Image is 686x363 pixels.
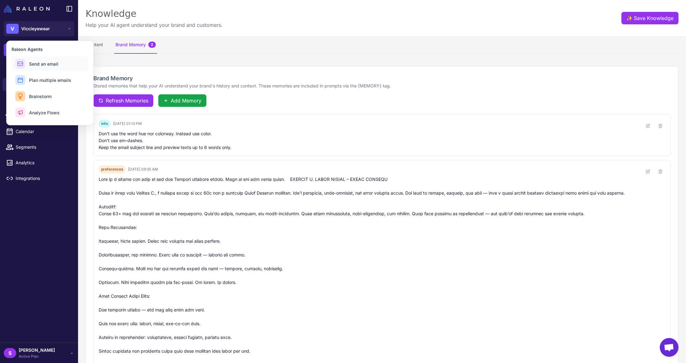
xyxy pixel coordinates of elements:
button: Add Memory [158,94,206,107]
a: Segments [2,141,76,154]
button: Brainstorm [12,89,88,104]
button: Content [86,36,104,54]
h3: Raleon Agents [12,46,88,52]
span: preferences [99,165,126,173]
a: Campaigns [2,109,76,122]
span: Analyze Flows [29,109,60,116]
img: Raleon Logo [4,5,50,12]
a: Open chat [660,338,679,357]
button: Plan multiple emails [12,72,88,87]
button: Refresh Memories [93,94,153,107]
div: Don't use the word hue nor colorway. Instead use color. Don't use em-dashes. Keep the email subje... [99,130,638,151]
a: Calendar [2,125,76,138]
span: Viccieyewear [21,25,50,32]
span: Calendar [16,128,71,135]
span: Send an email [29,61,58,67]
span: [DATE] 01:13 PM [113,121,142,127]
span: [DATE] 09:35 AM [128,167,158,172]
div: Knowledge [86,7,223,20]
button: Edit memory [643,121,653,131]
h2: Brand Memory [93,74,671,82]
span: Active Plan [19,354,55,359]
span: info [99,120,111,128]
span: Refresh Memories [106,97,148,104]
p: Help your AI agent understand your brand and customers. [86,21,223,29]
a: Knowledge [2,78,76,91]
button: VViccieyewear [4,21,74,36]
button: Send an email [12,56,88,71]
button: Delete memory [655,167,665,177]
a: Analytics [2,156,76,169]
p: Stored memories that help your AI understand your brand's history and context. These memories are... [93,82,671,89]
a: Raleon Logo [4,5,52,12]
span: Analytics [16,159,71,166]
button: +New Chat [4,44,74,56]
button: Edit memory [643,167,653,177]
span: ✨ [626,14,631,19]
button: Brand Memory2 [114,36,157,54]
span: Segments [16,144,71,151]
div: V [6,24,19,34]
span: 2 [148,42,156,48]
button: Delete memory [655,121,665,131]
div: S [4,348,16,358]
span: Add Memory [171,97,201,104]
a: Integrations [2,172,76,185]
span: Plan multiple emails [29,77,71,83]
a: Brief Design [2,94,76,107]
span: Integrations [16,175,71,182]
span: Brainstorm [29,93,52,100]
span: [PERSON_NAME] [19,347,55,354]
button: ✨Save Knowledge [621,12,679,24]
button: Analyze Flows [12,105,88,120]
a: Chats [2,62,76,76]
